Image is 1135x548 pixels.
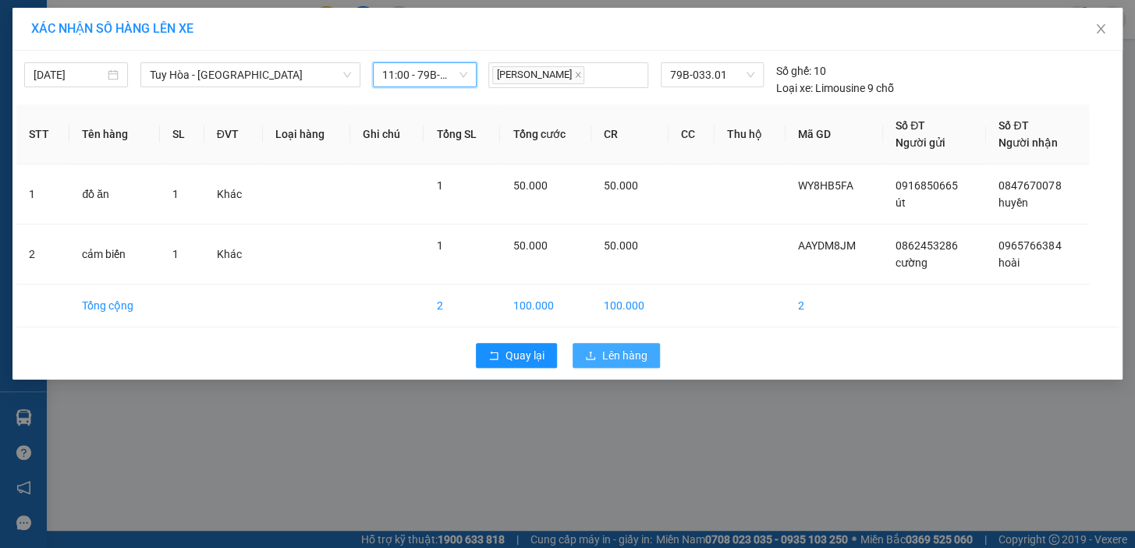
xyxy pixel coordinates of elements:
th: Tổng SL [424,104,500,164]
span: 11:00 - 79B-033.01 [382,63,467,87]
span: close [574,71,582,79]
th: Ghi chú [350,104,424,164]
span: 50.000 [513,239,547,252]
span: 50.000 [604,239,638,252]
div: Limousine 9 chỗ [776,80,894,97]
button: rollbackQuay lại [476,343,557,368]
span: Lên hàng [602,347,647,364]
td: Khác [204,164,263,225]
th: Thu hộ [715,104,786,164]
span: Người nhận [998,136,1058,149]
li: VP BX Tuy Hoà [8,84,108,101]
span: WY8HB5FA [798,179,853,192]
div: 10 [776,62,826,80]
span: huyền [998,196,1028,209]
th: SL [160,104,204,164]
td: 100.000 [500,285,591,327]
span: rollback [488,350,499,362]
span: [PERSON_NAME] [492,66,584,84]
span: 79B-033.01 [670,63,754,87]
span: Quay lại [505,347,544,364]
th: Loại hàng [263,104,350,164]
td: đồ ăn [69,164,160,225]
span: 0862453286 [896,239,958,252]
button: Close [1079,8,1123,51]
span: 0916850665 [896,179,958,192]
span: Số ĐT [896,119,925,132]
span: hoài [998,256,1020,269]
span: XÁC NHẬN SỐ HÀNG LÊN XE [31,21,193,36]
span: close [1094,23,1107,35]
span: 1 [172,248,179,260]
span: Tuy Hòa - Nha Trang [150,63,351,87]
span: cường [896,256,928,269]
li: Cúc Tùng Limousine [8,8,226,66]
th: ĐVT [204,104,263,164]
span: AAYDM8JM [798,239,856,252]
span: Người gửi [896,136,945,149]
span: Số ĐT [998,119,1028,132]
button: uploadLên hàng [573,343,660,368]
span: 1 [172,188,179,200]
span: Loại xe: [776,80,813,97]
th: CR [591,104,669,164]
td: 2 [786,285,883,327]
span: Số ghế: [776,62,811,80]
td: 100.000 [591,285,669,327]
th: Mã GD [786,104,883,164]
span: 0965766384 [998,239,1061,252]
td: 1 [16,164,69,225]
span: 1 [436,179,442,192]
th: STT [16,104,69,164]
span: út [896,196,906,209]
span: upload [585,350,596,362]
th: Tổng cước [500,104,591,164]
th: Tên hàng [69,104,160,164]
span: environment [8,104,19,115]
span: down [342,70,352,80]
th: CC [669,104,715,164]
td: Khác [204,225,263,285]
td: 2 [16,225,69,285]
td: 2 [424,285,500,327]
td: Tổng cộng [69,285,160,327]
span: 1 [436,239,442,252]
span: 0847670078 [998,179,1061,192]
li: VP VP [GEOGRAPHIC_DATA] xe Limousine [108,84,207,136]
input: 14/09/2025 [34,66,105,83]
td: cảm biến [69,225,160,285]
span: 50.000 [604,179,638,192]
span: 50.000 [513,179,547,192]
